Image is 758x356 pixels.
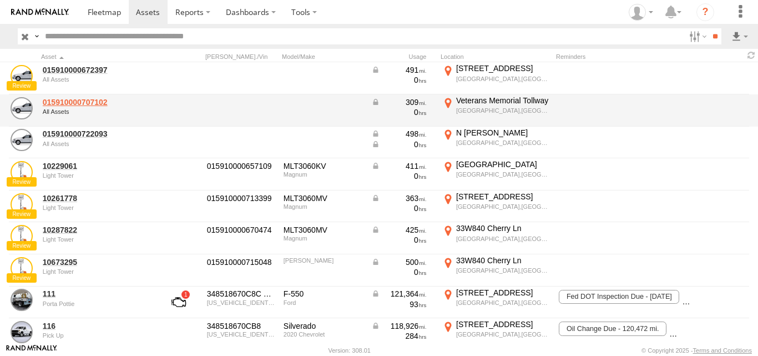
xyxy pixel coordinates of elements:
[6,345,57,356] a: Visit our Website
[43,172,150,179] div: undefined
[625,4,657,21] div: Ed Pruneda
[371,203,427,213] div: 0
[456,288,550,298] div: [STREET_ADDRESS]
[371,267,427,277] div: 0
[207,321,276,331] div: 348518670CB8
[456,75,550,83] div: [GEOGRAPHIC_DATA],[GEOGRAPHIC_DATA]
[696,3,714,21] i: ?
[43,193,150,203] a: 10261778
[456,96,550,106] div: Veterans Memorial Tollway
[371,65,427,75] div: Data from Vehicle CANbus
[371,257,427,267] div: Data from Vehicle CANbus
[371,97,427,107] div: Data from Vehicle CANbus
[371,289,427,299] div: Data from Vehicle CANbus
[11,129,33,151] a: View Asset Details
[371,75,427,85] div: 0
[456,171,550,178] div: [GEOGRAPHIC_DATA],[GEOGRAPHIC_DATA]
[456,267,550,274] div: [GEOGRAPHIC_DATA],[GEOGRAPHIC_DATA]
[730,28,749,44] label: Export results as...
[371,235,427,245] div: 0
[207,161,276,171] div: 015910000657109
[441,53,552,61] div: Location
[32,28,41,44] label: Search Query
[284,299,363,306] div: Ford
[685,28,709,44] label: Search Filter Options
[43,268,150,275] div: undefined
[11,97,33,119] a: View Asset Details
[284,171,363,178] div: Magnum
[284,289,363,299] div: F-550
[207,289,276,299] div: 348518670C8C GX6
[371,225,427,235] div: Data from Vehicle CANbus
[441,223,552,253] label: Click to View Current Location
[559,322,666,336] span: Oil Change Due - 120,472 mi.
[43,108,150,115] div: undefined
[11,161,33,183] a: View Asset Details
[456,192,550,202] div: [STREET_ADDRESS]
[456,128,550,138] div: N [PERSON_NAME]
[284,235,363,242] div: Magnum
[43,141,150,147] div: undefined
[43,76,150,83] div: undefined
[371,171,427,181] div: 0
[43,289,150,299] a: 111
[456,159,550,169] div: [GEOGRAPHIC_DATA]
[43,97,150,107] a: 015910000707102
[43,332,150,339] div: undefined
[441,128,552,158] label: Click to View Current Location
[207,225,276,235] div: 015910000670474
[11,225,33,247] a: View Asset Details
[370,53,436,61] div: Usage
[11,257,33,279] a: View Asset Details
[441,192,552,222] label: Click to View Current Location
[43,65,150,75] a: 015910000672397
[456,203,550,210] div: [GEOGRAPHIC_DATA],[GEOGRAPHIC_DATA]
[456,63,550,73] div: [STREET_ADDRESS]
[371,321,427,331] div: Data from Vehicle CANbus
[441,63,552,93] label: Click to View Current Location
[456,223,550,233] div: 33W840 Cherry Ln
[284,257,363,264] div: Wacker
[441,159,552,189] label: Click to View Current Location
[456,255,550,265] div: 33W840 Cherry Ln
[207,257,276,267] div: 015910000715048
[556,53,655,61] div: Reminders
[329,347,371,354] div: Version: 308.01
[456,299,550,307] div: [GEOGRAPHIC_DATA],[GEOGRAPHIC_DATA]
[11,65,33,87] a: View Asset Details
[43,321,150,331] a: 116
[11,321,33,343] a: View Asset Details
[43,257,150,267] a: 10673295
[43,236,150,243] div: undefined
[371,193,427,203] div: Data from Vehicle CANbus
[371,107,427,117] div: 0
[371,129,427,139] div: Data from Vehicle CANbus
[207,331,276,338] div: 1GC3YSE79LF218396
[282,53,365,61] div: Model/Make
[43,129,150,139] a: 015910000722093
[11,8,69,16] img: rand-logo.svg
[456,107,550,114] div: [GEOGRAPHIC_DATA],[GEOGRAPHIC_DATA]
[284,225,363,235] div: MLT3060MV
[207,299,276,306] div: 1FDUF5GY8KEE07252
[371,331,427,341] div: 284
[284,193,363,203] div: MLT3060MV
[43,225,150,235] a: 10287822
[158,289,199,315] a: View Asset with Fault/s
[441,255,552,285] label: Click to View Current Location
[693,347,752,354] a: Terms and Conditions
[559,290,679,304] span: Fed DOT Inspection Due - 11/01/2025
[456,330,550,338] div: [GEOGRAPHIC_DATA],[GEOGRAPHIC_DATA]
[456,139,550,147] div: [GEOGRAPHIC_DATA],[GEOGRAPHIC_DATA]
[441,319,552,349] label: Click to View Current Location
[41,53,152,61] div: Click to Sort
[441,96,552,126] label: Click to View Current Location
[456,235,550,243] div: [GEOGRAPHIC_DATA],[GEOGRAPHIC_DATA]
[43,204,150,211] div: undefined
[11,193,33,215] a: View Asset Details
[371,161,427,171] div: Data from Vehicle CANbus
[371,299,427,309] div: 93
[371,139,427,149] div: Data from Vehicle CANbus
[745,50,758,61] span: Refresh
[43,161,150,171] a: 10229061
